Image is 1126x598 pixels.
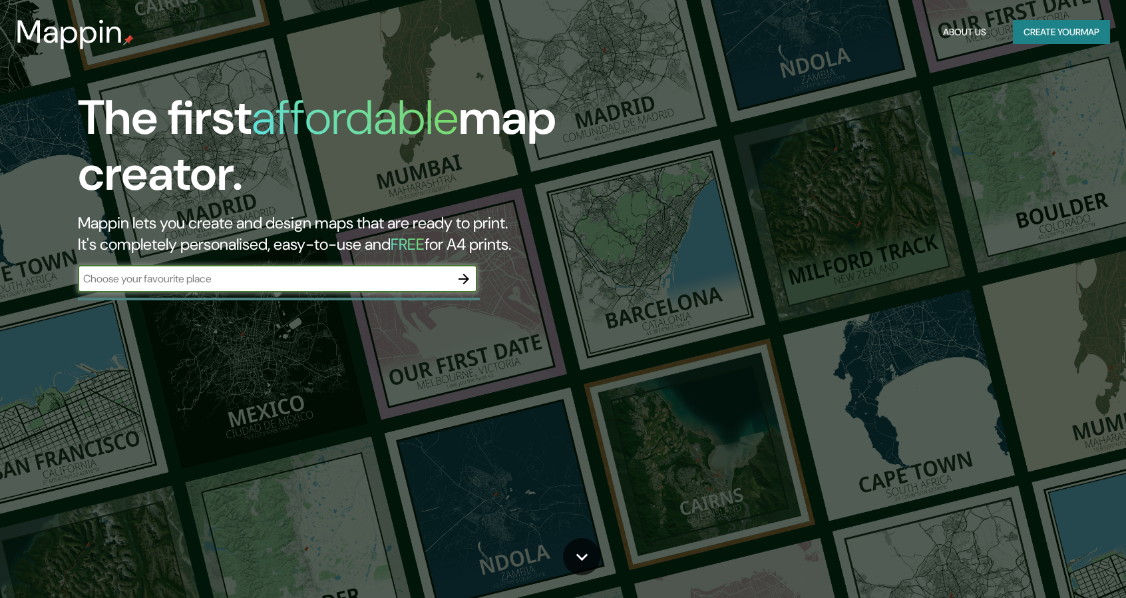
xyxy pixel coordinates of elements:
button: About Us [938,20,992,45]
button: Create yourmap [1013,20,1110,45]
img: mappin-pin [123,35,134,45]
input: Choose your favourite place [78,271,451,286]
h1: The first map creator. [78,90,641,212]
h5: FREE [391,234,425,254]
h1: affordable [252,87,459,149]
h2: Mappin lets you create and design maps that are ready to print. It's completely personalised, eas... [78,212,641,255]
h3: Mappin [16,13,123,51]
